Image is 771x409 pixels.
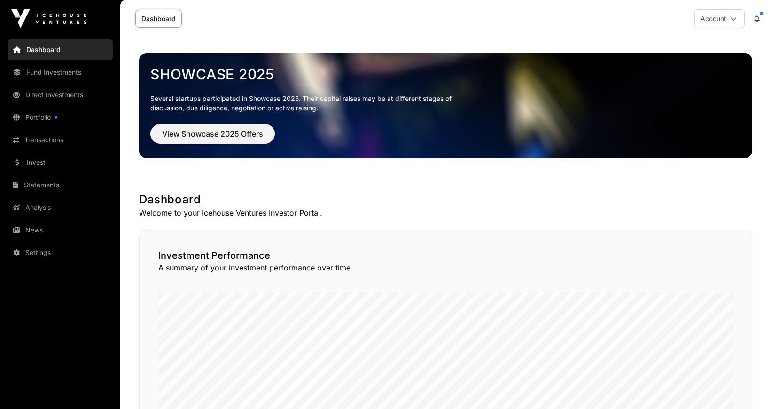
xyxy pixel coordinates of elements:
iframe: Chat Widget [724,364,771,409]
span: View Showcase 2025 Offers [162,128,263,139]
a: Statements [8,175,113,195]
p: Several startups participated in Showcase 2025. Their capital raises may be at different stages o... [150,94,466,113]
h1: Dashboard [139,192,752,207]
a: News [8,220,113,240]
a: Fund Investments [8,62,113,83]
p: Welcome to your Icehouse Ventures Investor Portal. [139,207,752,218]
a: View Showcase 2025 Offers [150,133,275,143]
img: Icehouse Ventures Logo [11,9,86,28]
a: Dashboard [135,10,182,28]
a: Showcase 2025 [150,66,741,83]
a: Direct Investments [8,85,113,105]
a: Invest [8,152,113,173]
a: Analysis [8,197,113,218]
img: Showcase 2025 [139,53,752,158]
a: Dashboard [8,39,113,60]
a: Settings [8,242,113,263]
a: Transactions [8,130,113,150]
button: View Showcase 2025 Offers [150,124,275,144]
h2: Investment Performance [158,249,733,262]
p: A summary of your investment performance over time. [158,262,733,273]
a: Portfolio [8,107,113,128]
button: Account [694,9,745,28]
